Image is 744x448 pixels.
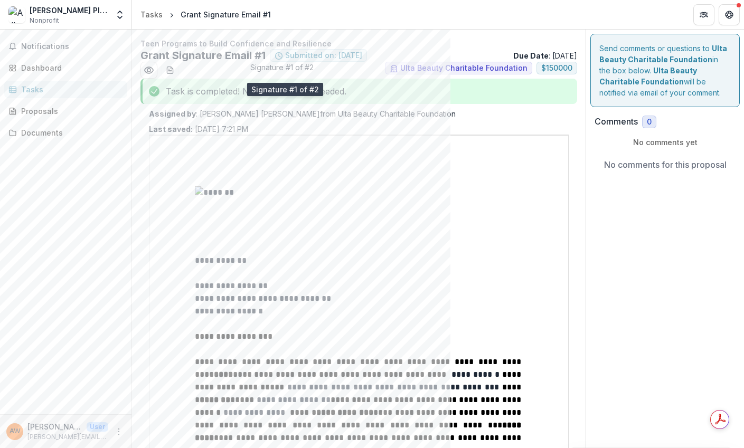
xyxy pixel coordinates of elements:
[595,137,736,148] p: No comments yet
[719,4,740,25] button: Get Help
[140,38,577,49] p: Teen Programs to Build Confidence and Resilience
[140,49,266,62] h2: Grant Signature Email #1
[140,9,163,20] div: Tasks
[27,432,108,442] p: [PERSON_NAME][EMAIL_ADDRESS][DOMAIN_NAME]
[140,62,157,79] button: Preview 9316857a-ca7a-4501-b6c9-7a23fd56a546.pdf
[4,124,127,141] a: Documents
[162,62,178,79] button: download-word-button
[30,16,59,25] span: Nonprofit
[140,79,577,104] div: Task is completed! No further action needed.
[693,4,714,25] button: Partners
[149,125,193,134] strong: Last saved:
[400,64,528,73] span: Ulta Beauty Charitable Foundation
[4,59,127,77] a: Dashboard
[4,81,127,98] a: Tasks
[149,109,196,118] strong: Assigned by
[136,7,167,22] a: Tasks
[4,38,127,55] button: Notifications
[21,84,119,95] div: Tasks
[27,421,82,432] p: [PERSON_NAME]
[590,34,740,107] div: Send comments or questions to in the box below. will be notified via email of your comment.
[10,428,21,435] div: Audris Wong
[149,108,569,119] p: : [PERSON_NAME] [PERSON_NAME] from Ulta Beauty Charitable Foundation
[21,127,119,138] div: Documents
[513,50,577,61] p: : [DATE]
[21,42,123,51] span: Notifications
[4,102,127,120] a: Proposals
[112,4,127,25] button: Open entity switcher
[87,422,108,432] p: User
[21,106,119,117] div: Proposals
[595,117,638,127] h2: Comments
[647,118,652,127] span: 0
[30,5,108,16] div: [PERSON_NAME] Planetarium
[541,64,572,73] span: $ 150000
[136,7,275,22] nav: breadcrumb
[604,158,727,171] p: No comments for this proposal
[181,9,271,20] div: Grant Signature Email #1
[149,123,248,135] p: [DATE] 7:21 PM
[250,62,314,79] span: Signature #1 of #2
[8,6,25,23] img: Adler Planetarium
[513,51,549,60] strong: Due Date
[21,62,119,73] div: Dashboard
[285,51,362,60] span: Submitted on: [DATE]
[112,425,125,438] button: More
